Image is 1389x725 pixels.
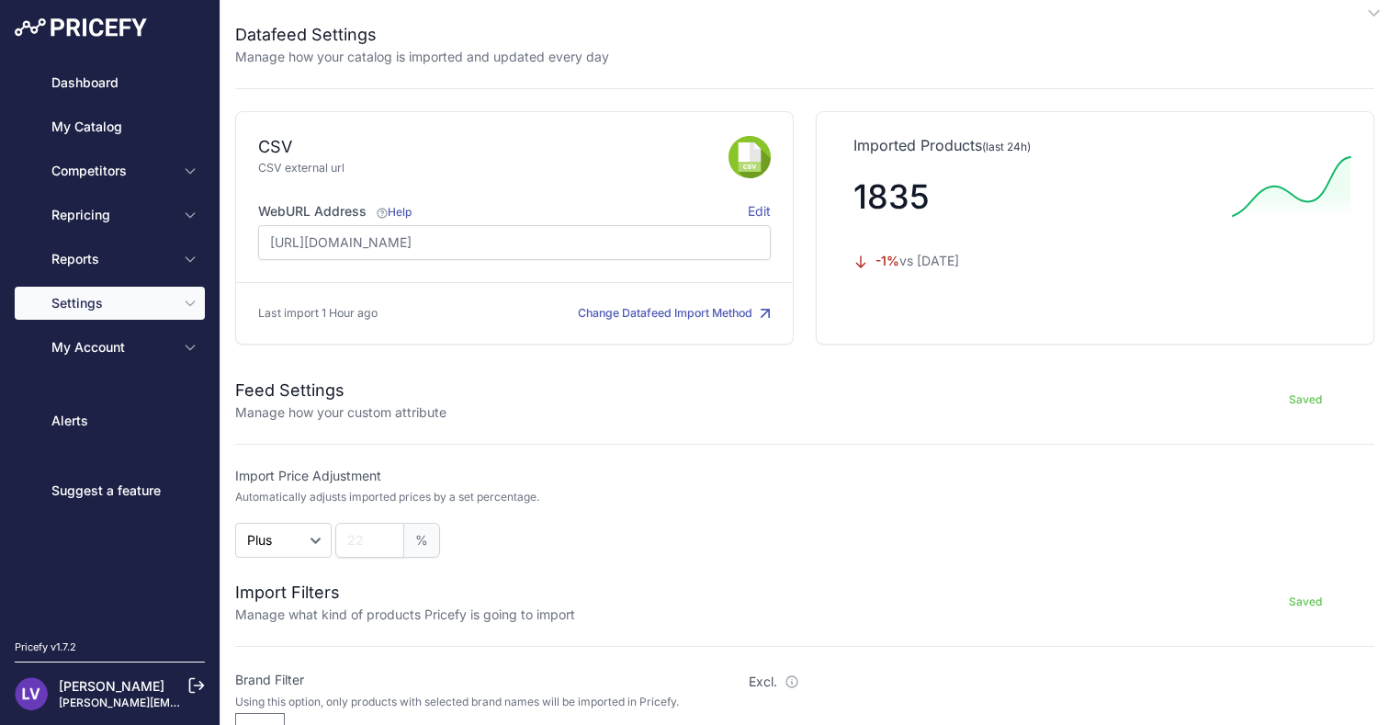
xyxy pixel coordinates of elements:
[235,48,609,66] p: Manage how your catalog is imported and updated every day
[235,695,799,709] p: Using this option, only products with selected brand names will be imported in Pricefy.
[15,243,205,276] button: Reports
[258,160,728,177] p: CSV external url
[404,523,440,558] span: %
[15,198,205,232] button: Repricing
[749,673,799,691] label: Excl.
[51,206,172,224] span: Repricing
[578,305,771,323] button: Change Datafeed Import Method
[875,253,899,268] span: -1%
[51,294,172,312] span: Settings
[15,474,205,507] a: Suggest a feature
[853,176,930,217] span: 1835
[748,203,771,219] span: Edit
[982,140,1031,153] span: (last 24h)
[235,22,609,48] h2: Datafeed Settings
[15,331,205,364] button: My Account
[51,162,172,180] span: Competitors
[374,205,412,219] a: Help
[15,66,205,617] nav: Sidebar
[15,404,205,437] a: Alerts
[51,250,172,268] span: Reports
[15,18,147,37] img: Pricefy Logo
[235,580,575,606] h2: Import Filters
[235,378,446,403] h2: Feed Settings
[853,134,1337,156] p: Imported Products
[258,305,378,323] p: Last import 1 Hour ago
[235,403,446,422] p: Manage how your custom attribute
[59,678,164,694] a: [PERSON_NAME]
[853,252,1217,270] p: vs [DATE]
[235,606,575,624] p: Manage what kind of products Pricefy is going to import
[335,523,404,558] input: 22
[15,66,205,99] a: Dashboard
[235,671,304,689] label: Brand Filter
[258,134,292,160] div: CSV
[15,154,205,187] button: Competitors
[1237,587,1374,617] button: Saved
[258,202,412,221] label: WebURL Address
[15,110,205,143] a: My Catalog
[51,338,172,357] span: My Account
[235,490,539,504] p: Automatically adjusts imported prices by a set percentage.
[15,287,205,320] button: Settings
[59,696,342,709] a: [PERSON_NAME][EMAIL_ADDRESS][DOMAIN_NAME]
[1237,385,1374,414] button: Saved
[235,467,799,485] label: Import Price Adjustment
[258,225,771,260] input: https://www.site.com/products_feed.csv
[15,640,76,655] div: Pricefy v1.7.2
